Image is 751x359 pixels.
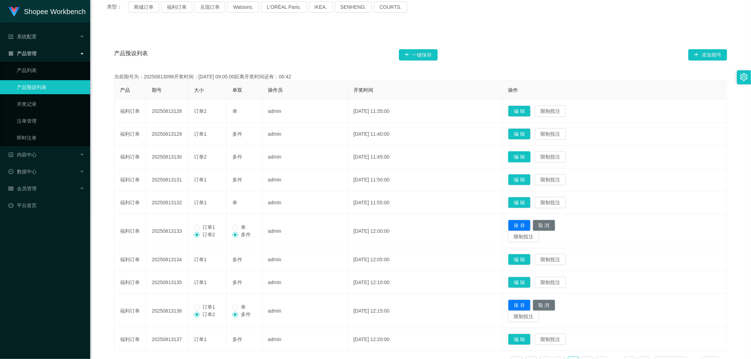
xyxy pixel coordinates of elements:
[238,224,249,230] span: 单
[152,87,162,93] span: 期号
[535,174,566,185] button: 限制投注
[262,271,348,294] td: admin
[146,214,188,248] td: 20250813133
[114,100,146,123] td: 福利订单
[508,254,531,265] button: 编 辑
[8,186,13,191] i: 图标: table
[194,1,225,13] button: 兑现订单
[146,123,188,146] td: 20250813129
[8,152,13,157] i: 图标: profile
[374,1,407,13] button: COURTS.
[114,214,146,248] td: 福利订单
[508,231,539,242] button: 限制投注
[238,304,249,310] span: 单
[262,100,348,123] td: admin
[508,300,531,311] button: 保 存
[535,105,566,117] button: 限制投注
[535,128,566,140] button: 限制投注
[232,131,242,137] span: 多件
[200,232,218,237] span: 订单2
[508,197,531,208] button: 编 辑
[24,0,86,23] h1: Shopee Workbench
[128,1,159,13] button: 商城订单
[17,114,85,128] a: 注单管理
[508,311,539,322] button: 限制投注
[535,197,566,208] button: 限制投注
[194,336,207,342] span: 订单1
[194,200,207,205] span: 订单1
[8,152,37,158] span: 内容中心
[262,146,348,168] td: admin
[17,131,85,145] a: 即时注单
[227,1,259,13] button: Watsons.
[200,312,218,317] span: 订单2
[114,191,146,214] td: 福利订单
[238,312,254,317] span: 多件
[353,87,373,93] span: 开奖时间
[262,328,348,351] td: admin
[533,300,555,311] button: 取 消
[146,191,188,214] td: 20250813132
[194,257,207,262] span: 订单1
[114,146,146,168] td: 福利订单
[238,232,254,237] span: 多件
[146,328,188,351] td: 20250813137
[348,100,502,123] td: [DATE] 11:35:00
[8,34,13,39] i: 图标: form
[194,177,207,182] span: 订单1
[146,271,188,294] td: 20250813135
[232,336,242,342] span: 多件
[114,328,146,351] td: 福利订单
[232,177,242,182] span: 多件
[535,277,566,288] button: 限制投注
[8,8,86,14] a: Shopee Workbench
[508,277,531,288] button: 编 辑
[107,1,128,13] span: 类型：
[268,87,283,93] span: 操作员
[114,248,146,271] td: 福利订单
[194,87,204,93] span: 大小
[232,154,242,160] span: 多件
[232,108,237,114] span: 单
[146,294,188,328] td: 20250813136
[8,34,37,39] span: 系统配置
[194,108,207,114] span: 订单2
[261,1,307,13] button: L'ORÉAL Paris.
[232,280,242,285] span: 多件
[262,191,348,214] td: admin
[120,87,130,93] span: 产品
[348,294,502,328] td: [DATE] 12:15:00
[17,80,85,94] a: 产品预设列表
[309,1,333,13] button: IKEA.
[535,151,566,162] button: 限制投注
[232,257,242,262] span: 多件
[399,49,438,60] button: 图标: plus一键保存
[348,168,502,191] td: [DATE] 11:50:00
[348,328,502,351] td: [DATE] 12:20:00
[194,280,207,285] span: 订单1
[348,123,502,146] td: [DATE] 11:40:00
[114,168,146,191] td: 福利订单
[535,334,566,345] button: 限制投注
[688,49,727,60] button: 图标: plus添加期号
[508,87,518,93] span: 操作
[8,198,85,212] a: 图标: dashboard平台首页
[348,248,502,271] td: [DATE] 12:05:00
[194,131,207,137] span: 订单1
[232,87,242,93] span: 单双
[8,7,20,17] img: logo.9652507e.png
[348,146,502,168] td: [DATE] 11:45:00
[8,169,13,174] i: 图标: check-circle-o
[508,220,531,231] button: 保 存
[17,63,85,77] a: 产品列表
[114,271,146,294] td: 福利订单
[8,51,13,56] i: 图标: appstore-o
[508,174,531,185] button: 编 辑
[262,168,348,191] td: admin
[146,248,188,271] td: 20250813134
[114,49,148,60] span: 产品预设列表
[262,123,348,146] td: admin
[535,254,566,265] button: 限制投注
[17,97,85,111] a: 开奖记录
[146,168,188,191] td: 20250813131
